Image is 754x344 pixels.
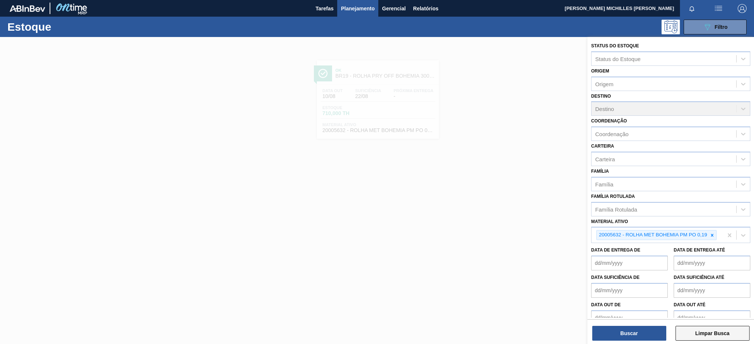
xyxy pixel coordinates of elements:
[591,43,639,48] label: Status do Estoque
[591,194,635,199] label: Família Rotulada
[591,118,627,124] label: Coordenação
[680,3,704,14] button: Notificações
[591,256,668,270] input: dd/mm/yyyy
[591,94,611,99] label: Destino
[674,256,750,270] input: dd/mm/yyyy
[595,156,615,162] div: Carteira
[591,310,668,325] input: dd/mm/yyyy
[597,230,708,240] div: 20005632 - ROLHA MET BOHEMIA PM PO 0,19
[595,131,629,137] div: Coordenação
[714,4,723,13] img: userActions
[591,219,628,224] label: Material ativo
[674,302,706,307] label: Data out até
[661,20,680,34] div: Pogramando: nenhum usuário selecionado
[674,310,750,325] input: dd/mm/yyyy
[738,4,747,13] img: Logout
[595,81,613,87] div: Origem
[591,275,640,280] label: Data suficiência de
[382,4,406,13] span: Gerencial
[591,283,668,298] input: dd/mm/yyyy
[591,247,640,253] label: Data de Entrega de
[595,55,641,62] div: Status do Estoque
[7,23,119,31] h1: Estoque
[674,275,724,280] label: Data suficiência até
[674,283,750,298] input: dd/mm/yyyy
[591,68,609,74] label: Origem
[715,24,728,30] span: Filtro
[413,4,438,13] span: Relatórios
[684,20,747,34] button: Filtro
[595,181,613,187] div: Família
[591,144,614,149] label: Carteira
[10,5,45,12] img: TNhmsLtSVTkK8tSr43FrP2fwEKptu5GPRR3wAAAABJRU5ErkJggg==
[315,4,334,13] span: Tarefas
[341,4,375,13] span: Planejamento
[591,169,609,174] label: Família
[591,302,621,307] label: Data out de
[674,247,725,253] label: Data de Entrega até
[595,206,637,212] div: Família Rotulada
